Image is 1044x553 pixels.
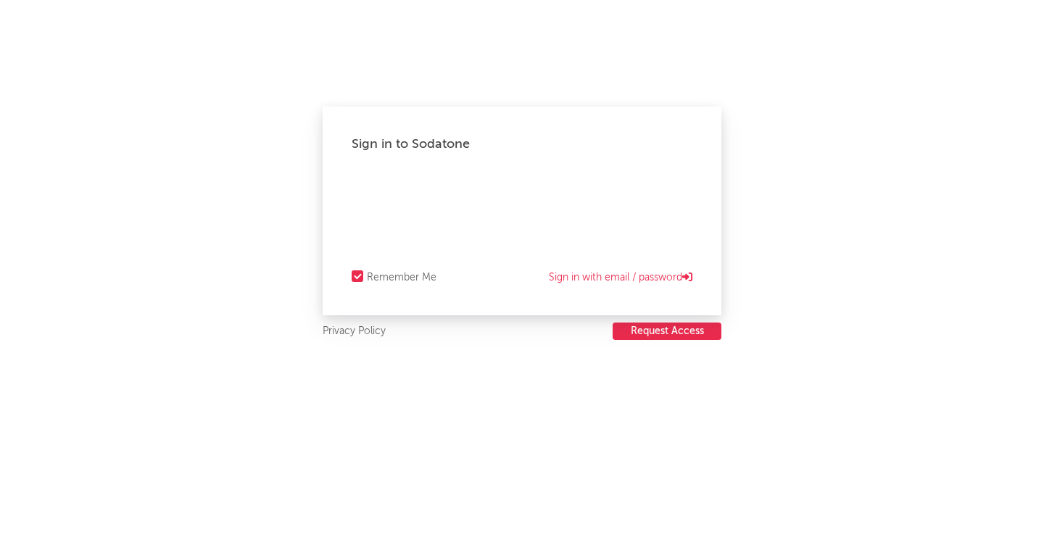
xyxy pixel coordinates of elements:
a: Request Access [613,323,721,341]
div: Remember Me [367,269,436,286]
a: Privacy Policy [323,323,386,341]
div: Sign in to Sodatone [352,136,692,153]
a: Sign in with email / password [549,269,692,286]
button: Request Access [613,323,721,340]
